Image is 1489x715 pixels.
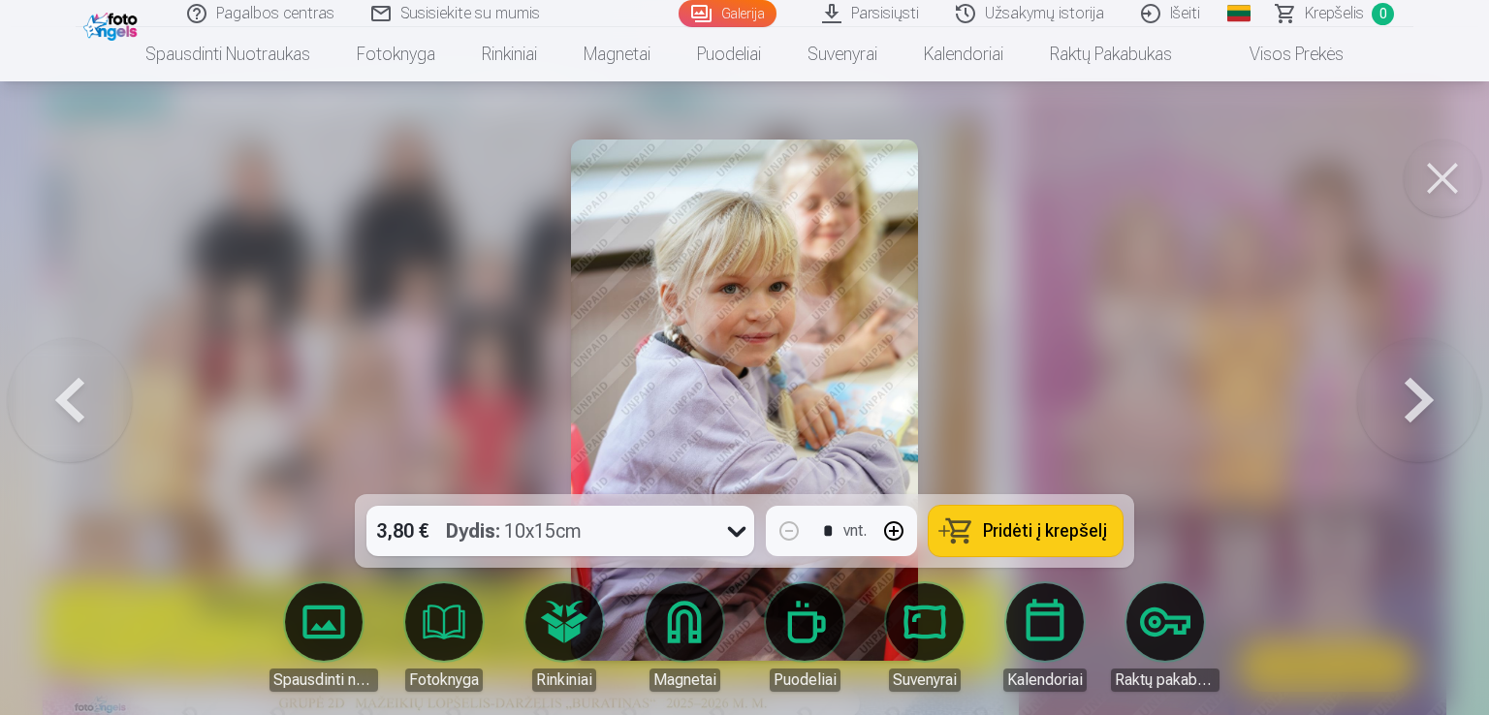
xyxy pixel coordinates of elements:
a: Suvenyrai [784,27,901,81]
div: Suvenyrai [889,668,961,692]
a: Kalendoriai [901,27,1027,81]
a: Magnetai [560,27,674,81]
div: Magnetai [649,668,720,692]
span: 0 [1372,3,1394,25]
div: Puodeliai [770,668,840,692]
img: /fa2 [83,8,143,41]
a: Fotoknyga [390,583,498,692]
div: Fotoknyga [405,668,483,692]
span: Krepšelis [1305,2,1364,25]
a: Spausdinti nuotraukas [269,583,378,692]
div: Spausdinti nuotraukas [269,668,378,692]
div: vnt. [843,519,867,543]
div: Raktų pakabukas [1111,668,1220,692]
a: Visos prekės [1195,27,1367,81]
a: Puodeliai [750,583,859,692]
a: Rinkiniai [510,583,618,692]
strong: Dydis : [446,517,500,544]
div: Rinkiniai [532,668,596,692]
a: Fotoknyga [333,27,459,81]
div: 10x15cm [446,506,582,556]
a: Raktų pakabukas [1027,27,1195,81]
div: Kalendoriai [1003,668,1087,692]
a: Spausdinti nuotraukas [122,27,333,81]
button: Pridėti į krepšelį [929,506,1123,556]
a: Suvenyrai [871,583,979,692]
a: Rinkiniai [459,27,560,81]
a: Magnetai [630,583,739,692]
a: Kalendoriai [991,583,1099,692]
a: Puodeliai [674,27,784,81]
span: Pridėti į krepšelį [983,522,1107,540]
div: 3,80 € [366,506,438,556]
a: Raktų pakabukas [1111,583,1220,692]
